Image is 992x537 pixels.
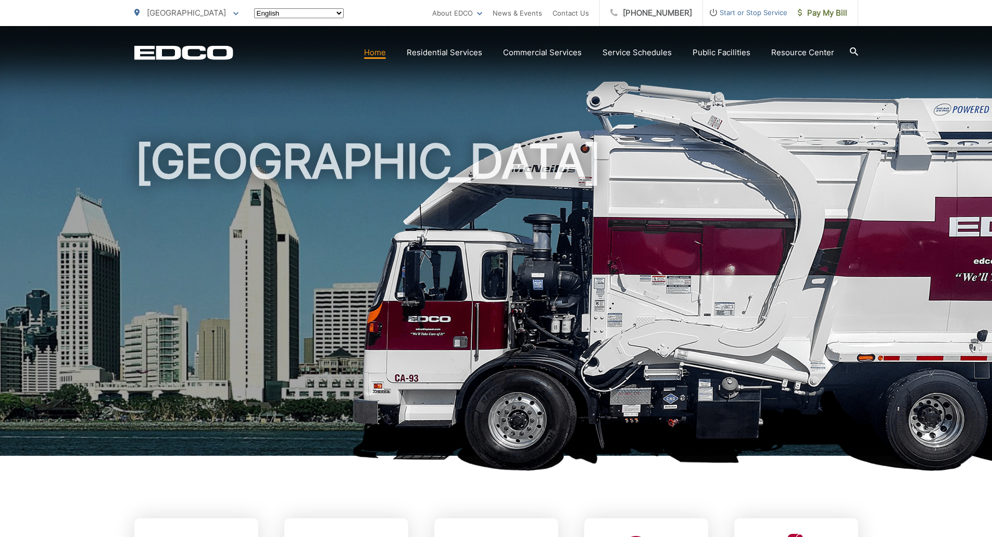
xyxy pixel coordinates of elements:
span: [GEOGRAPHIC_DATA] [147,8,226,18]
a: Public Facilities [693,46,750,59]
a: Commercial Services [503,46,582,59]
h1: [GEOGRAPHIC_DATA] [134,135,858,465]
a: EDCD logo. Return to the homepage. [134,45,233,60]
a: Contact Us [552,7,589,19]
a: Service Schedules [602,46,672,59]
select: Select a language [254,8,344,18]
a: Resource Center [771,46,834,59]
a: About EDCO [432,7,482,19]
a: News & Events [493,7,542,19]
span: Pay My Bill [798,7,847,19]
a: Home [364,46,386,59]
a: Residential Services [407,46,482,59]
